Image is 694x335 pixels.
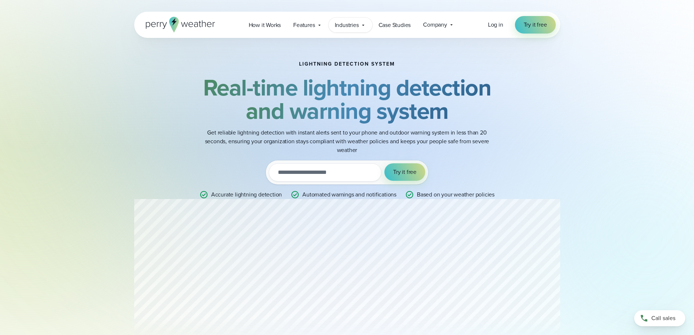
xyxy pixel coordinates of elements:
[379,21,411,30] span: Case Studies
[423,20,447,29] span: Company
[335,21,359,30] span: Industries
[515,16,556,34] a: Try it free
[299,61,395,67] h1: Lightning detection system
[201,128,493,155] p: Get reliable lightning detection with instant alerts sent to your phone and outdoor warning syste...
[488,20,503,29] a: Log in
[203,70,491,128] strong: Real-time lightning detection and warning system
[393,168,416,176] span: Try it free
[634,310,685,326] a: Call sales
[211,190,282,199] p: Accurate lightning detection
[249,21,281,30] span: How it Works
[651,314,675,323] span: Call sales
[524,20,547,29] span: Try it free
[372,17,417,32] a: Case Studies
[302,190,396,199] p: Automated warnings and notifications
[417,190,495,199] p: Based on your weather policies
[243,17,287,32] a: How it Works
[384,163,425,181] button: Try it free
[293,21,315,30] span: Features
